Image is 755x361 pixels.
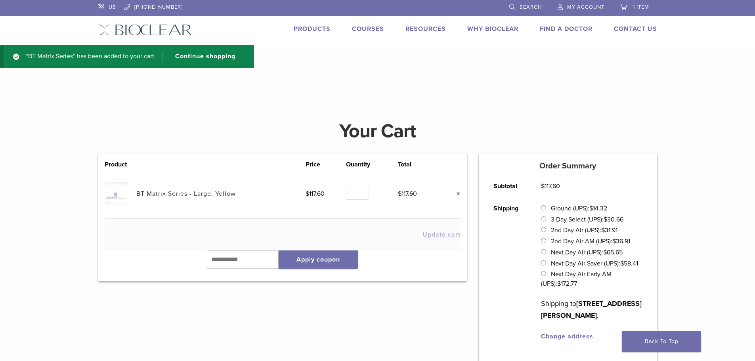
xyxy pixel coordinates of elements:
[398,190,417,198] bdi: 117.60
[467,25,518,33] a: Why Bioclear
[398,190,401,198] span: $
[541,332,593,340] a: Change address
[450,189,461,199] a: Remove this item
[620,260,638,267] bdi: 58.41
[540,25,593,33] a: Find A Doctor
[567,4,604,10] span: My Account
[614,25,657,33] a: Contact Us
[551,204,607,212] label: Ground (UPS):
[541,299,642,320] strong: [STREET_ADDRESS][PERSON_NAME]
[633,4,649,10] span: 1 item
[551,216,623,223] label: 3 Day Select (UPS):
[541,182,545,190] span: $
[92,122,663,141] h1: Your Cart
[603,248,623,256] bdi: 65.65
[405,25,446,33] a: Resources
[551,248,623,256] label: Next Day Air (UPS):
[604,216,607,223] span: $
[551,237,630,245] label: 2nd Day Air AM (UPS):
[622,331,701,352] a: Back To Top
[589,204,607,212] bdi: 14.32
[541,298,642,321] p: Shipping to .
[603,248,607,256] span: $
[306,190,325,198] bdi: 117.60
[557,280,561,288] span: $
[105,182,128,205] img: BT Matrix Series - Large, Yellow
[422,231,461,238] button: Update cart
[485,175,532,197] th: Subtotal
[136,190,236,198] a: BT Matrix Series - Large, Yellow
[541,182,560,190] bdi: 117.60
[279,250,358,269] button: Apply coupon
[604,216,623,223] bdi: 30.66
[105,160,136,169] th: Product
[306,190,309,198] span: $
[589,204,593,212] span: $
[306,160,346,169] th: Price
[541,270,611,288] label: Next Day Air Early AM (UPS):
[479,161,657,171] h5: Order Summary
[294,25,331,33] a: Products
[398,160,439,169] th: Total
[601,226,617,234] bdi: 31.91
[551,226,617,234] label: 2nd Day Air (UPS):
[612,237,616,245] span: $
[620,260,624,267] span: $
[98,24,192,36] img: Bioclear
[346,160,398,169] th: Quantity
[612,237,630,245] bdi: 36.91
[352,25,384,33] a: Courses
[557,280,577,288] bdi: 172.77
[551,260,638,267] label: Next Day Air Saver (UPS):
[520,4,542,10] span: Search
[162,52,241,62] a: Continue shopping
[485,197,532,348] th: Shipping
[601,226,605,234] span: $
